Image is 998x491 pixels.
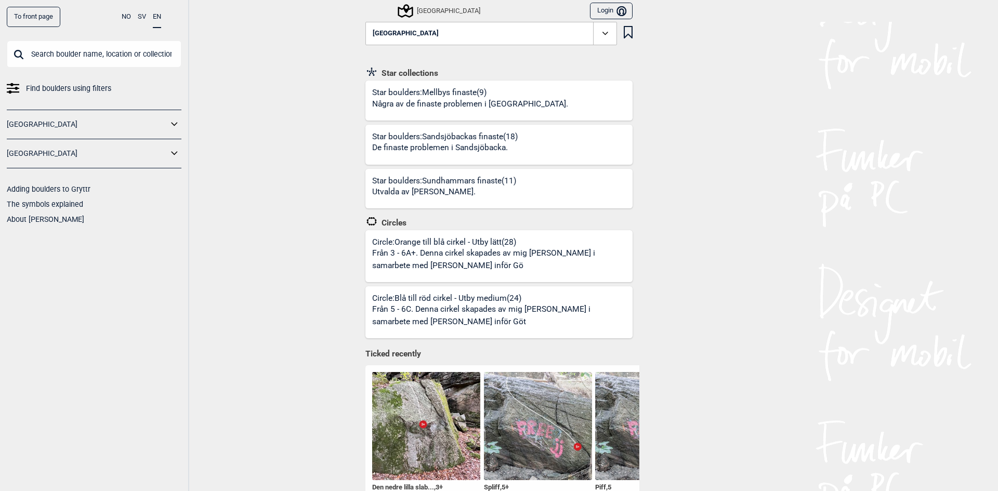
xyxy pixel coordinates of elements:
span: [GEOGRAPHIC_DATA] [373,30,439,37]
a: [GEOGRAPHIC_DATA] [7,146,168,161]
a: Star boulders:Mellbys finaste(9)Några av de finaste problemen i [GEOGRAPHIC_DATA]. [365,81,633,121]
a: Circle:Blå till röd cirkel - Utby medium(24)Från 5 - 6C. Denna cirkel skapades av mig [PERSON_NAM... [365,286,633,338]
div: Star boulders: Sandsjöbackas finaste (18) [372,131,518,165]
a: Star boulders:Sandsjöbackas finaste(18)De finaste problemen i Sandsjöbacka. [365,125,633,165]
div: Circle: Orange till blå cirkel - Utby lätt (28) [372,237,633,282]
img: Spliff [484,372,592,480]
button: EN [153,7,161,28]
button: SV [138,7,146,27]
input: Search boulder name, location or collection [7,41,181,68]
span: 5 [608,483,611,491]
span: 5+ [502,483,509,491]
p: De finaste problemen i Sandsjöbacka. [372,142,515,154]
a: Adding boulders to Gryttr [7,185,90,193]
div: Star boulders: Mellbys finaste (9) [372,87,572,121]
div: Star boulders: Sundhammars finaste (11) [372,176,516,209]
div: [GEOGRAPHIC_DATA] [399,5,480,17]
div: Circle: Blå till röd cirkel - Utby medium (24) [372,293,633,338]
a: Star boulders:Sundhammars finaste(11)Utvalda av [PERSON_NAME]. [365,169,633,209]
img: Den nedre lilla slabben [372,372,480,480]
a: [GEOGRAPHIC_DATA] [7,117,168,132]
h1: Ticked recently [365,349,633,360]
img: Piff [595,372,703,480]
span: Circles [378,218,406,228]
p: Från 3 - 6A+. Denna cirkel skapades av mig [PERSON_NAME] i samarbete med [PERSON_NAME] inför Gö [372,247,629,272]
span: Find boulders using filters [26,81,111,96]
span: 3+ [436,483,443,491]
span: Star collections [378,68,438,78]
button: NO [122,7,131,27]
a: Circle:Orange till blå cirkel - Utby lätt(28)Från 3 - 6A+. Denna cirkel skapades av mig [PERSON_N... [365,230,633,282]
a: The symbols explained [7,200,83,208]
p: Några av de finaste problemen i [GEOGRAPHIC_DATA]. [372,98,568,110]
a: About [PERSON_NAME] [7,215,84,223]
button: Login [590,3,633,20]
a: Find boulders using filters [7,81,181,96]
button: [GEOGRAPHIC_DATA] [365,22,617,46]
p: Utvalda av [PERSON_NAME]. [372,186,513,198]
p: Från 5 - 6C. Denna cirkel skapades av mig [PERSON_NAME] i samarbete med [PERSON_NAME] inför Göt [372,303,629,328]
a: To front page [7,7,60,27]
